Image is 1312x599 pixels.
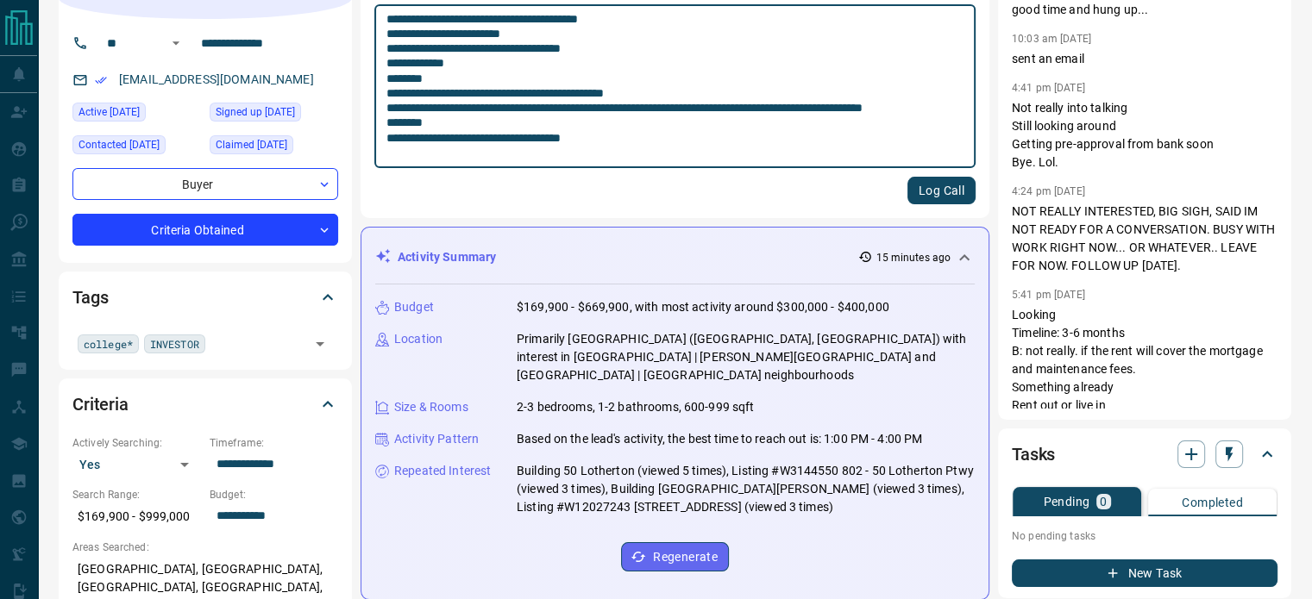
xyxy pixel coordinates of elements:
span: Contacted [DATE] [78,136,160,153]
p: Actively Searching: [72,435,201,451]
span: college* [84,335,133,353]
p: 2-3 bedrooms, 1-2 bathrooms, 600-999 sqft [517,398,754,416]
p: 4:41 pm [DATE] [1012,82,1085,94]
span: Active [DATE] [78,103,140,121]
button: New Task [1012,559,1277,587]
a: [EMAIL_ADDRESS][DOMAIN_NAME] [119,72,314,86]
p: Activity Pattern [394,430,479,448]
div: Thu Oct 09 2025 [72,135,201,159]
div: Criteria [72,384,338,425]
div: Criteria Obtained [72,214,338,246]
div: Yes [72,451,201,478]
svg: Email Verified [95,74,107,86]
span: Signed up [DATE] [216,103,295,121]
p: Repeated Interest [394,462,491,480]
p: Based on the lead's activity, the best time to reach out is: 1:00 PM - 4:00 PM [517,430,922,448]
div: Tags [72,277,338,318]
p: $169,900 - $999,000 [72,502,201,531]
p: Pending [1043,496,1089,508]
p: Completed [1182,496,1243,509]
div: Buyer [72,168,338,200]
p: Looking Timeline: 3-6 months B: not really. if the rent will cover the mortgage and maintenance f... [1012,306,1277,487]
p: 10:03 am [DATE] [1012,33,1091,45]
p: Activity Summary [398,248,496,266]
p: 15 minutes ago [876,250,951,265]
p: sent an email [1012,50,1277,68]
p: Building 50 Lotherton (viewed 5 times), Listing #W3144550 802 - 50 Lotherton Ptwy (viewed 3 times... [517,462,975,516]
button: Open [308,332,332,356]
p: Size & Rooms [394,398,468,416]
button: Regenerate [621,542,729,571]
p: 5:41 pm [DATE] [1012,289,1085,301]
p: Primarily [GEOGRAPHIC_DATA] ([GEOGRAPHIC_DATA], [GEOGRAPHIC_DATA]) with interest in [GEOGRAPHIC_D... [517,330,975,384]
p: Timeframe: [210,435,338,451]
p: NOT REALLY INTERESTED, BIG SIGH, SAID IM NOT READY FOR A CONVERSATION. BUSY WITH WORK RIGHT NOW..... [1012,203,1277,275]
p: Not really into talking Still looking around Getting pre-approval from bank soon Bye. Lol. [1012,99,1277,172]
h2: Criteria [72,390,129,418]
h2: Tasks [1012,440,1055,468]
div: Activity Summary15 minutes ago [375,241,975,273]
div: Tue Apr 22 2025 [210,135,338,159]
p: Search Range: [72,487,201,502]
p: Budget: [210,487,338,502]
span: Claimed [DATE] [216,136,287,153]
p: Location [394,330,443,348]
p: No pending tasks [1012,523,1277,549]
button: Open [166,33,186,53]
p: 0 [1100,496,1107,508]
div: Sun Oct 12 2025 [72,103,201,127]
p: Areas Searched: [72,540,338,555]
div: Tasks [1012,434,1277,475]
p: Budget [394,298,434,316]
p: 4:24 pm [DATE] [1012,185,1085,197]
h2: Tags [72,284,108,311]
button: Log Call [907,177,976,204]
p: $169,900 - $669,900, with most activity around $300,000 - $400,000 [517,298,889,316]
div: Tue Apr 22 2025 [210,103,338,127]
span: INVESTOR [150,335,199,353]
